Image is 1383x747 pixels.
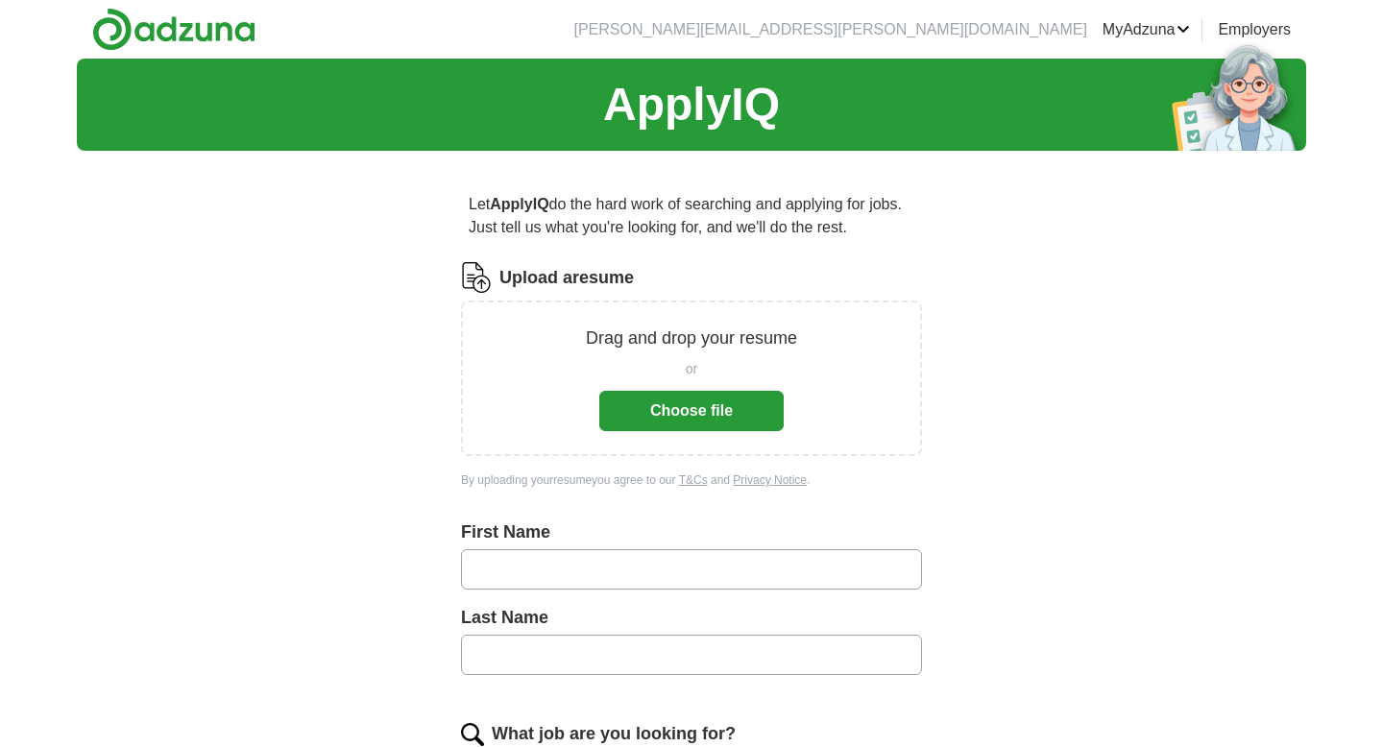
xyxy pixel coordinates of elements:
[733,473,807,487] a: Privacy Notice
[499,265,634,291] label: Upload a resume
[461,262,492,293] img: CV Icon
[573,18,1086,41] li: [PERSON_NAME][EMAIL_ADDRESS][PERSON_NAME][DOMAIN_NAME]
[461,471,922,489] div: By uploading your resume you agree to our and .
[490,196,548,212] strong: ApplyIQ
[461,605,922,631] label: Last Name
[599,391,784,431] button: Choose file
[461,185,922,247] p: Let do the hard work of searching and applying for jobs. Just tell us what you're looking for, an...
[492,721,736,747] label: What job are you looking for?
[686,359,697,379] span: or
[1103,18,1191,41] a: MyAdzuna
[679,473,708,487] a: T&Cs
[1218,18,1291,41] a: Employers
[603,70,780,139] h1: ApplyIQ
[92,8,255,51] img: Adzuna logo
[586,325,797,351] p: Drag and drop your resume
[461,723,484,746] img: search.png
[461,519,922,545] label: First Name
